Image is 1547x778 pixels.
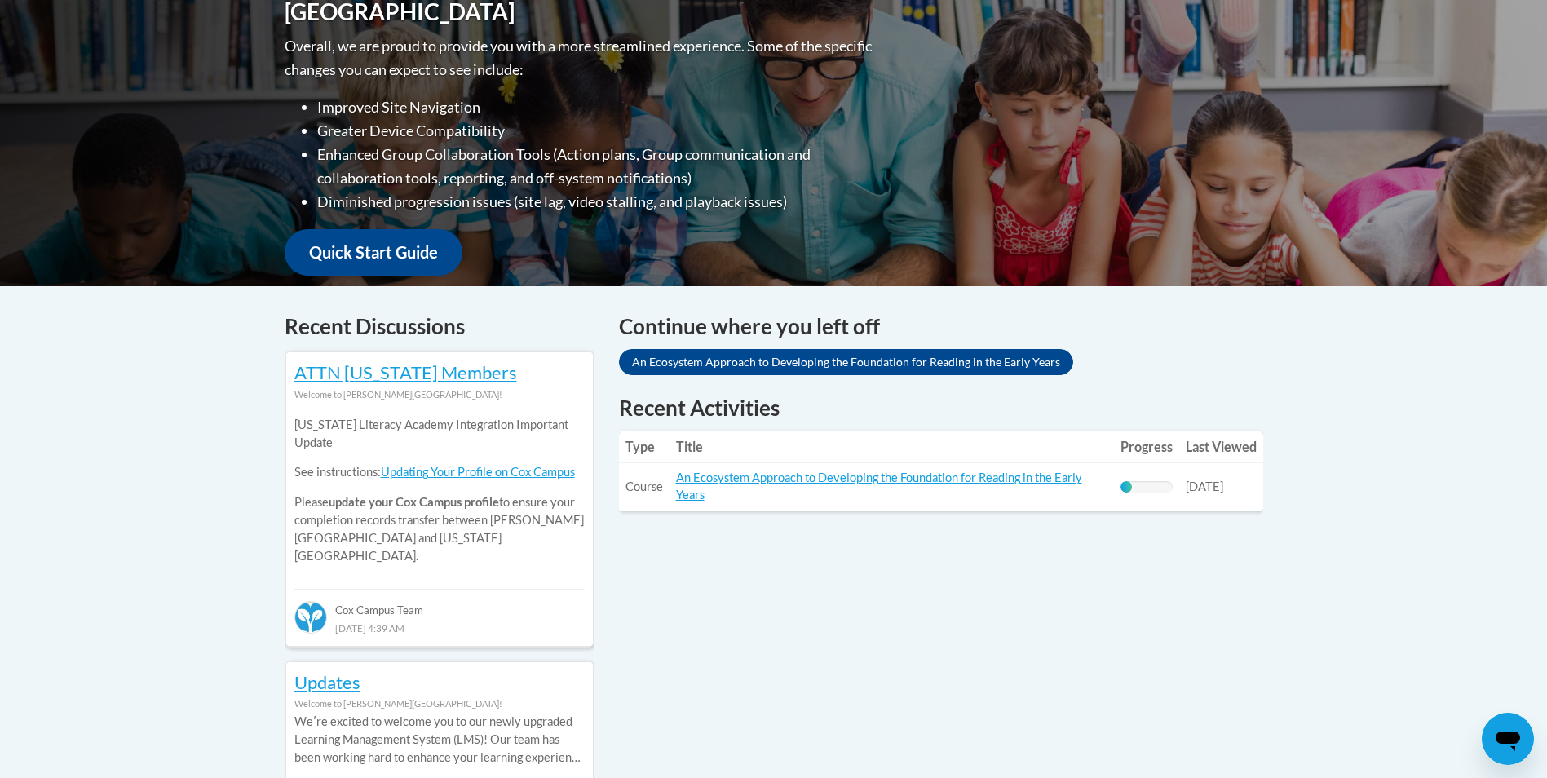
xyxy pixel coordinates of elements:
th: Progress [1114,431,1179,463]
p: [US_STATE] Literacy Academy Integration Important Update [294,416,585,452]
li: Diminished progression issues (site lag, video stalling, and playback issues) [317,190,876,214]
span: Course [625,480,663,493]
th: Type [619,431,670,463]
div: Cox Campus Team [294,589,585,618]
th: Last Viewed [1179,431,1263,463]
p: See instructions: [294,463,585,481]
div: [DATE] 4:39 AM [294,619,585,637]
li: Greater Device Compatibility [317,119,876,143]
a: Updating Your Profile on Cox Campus [381,465,575,479]
a: ATTN [US_STATE] Members [294,361,517,383]
h4: Continue where you left off [619,311,1263,343]
a: Quick Start Guide [285,229,462,276]
div: Welcome to [PERSON_NAME][GEOGRAPHIC_DATA]! [294,695,585,713]
b: update your Cox Campus profile [329,495,499,509]
p: Weʹre excited to welcome you to our newly upgraded Learning Management System (LMS)! Our team has... [294,713,585,767]
h1: Recent Activities [619,393,1263,422]
span: [DATE] [1186,480,1223,493]
div: Progress, % [1120,481,1132,493]
li: Enhanced Group Collaboration Tools (Action plans, Group communication and collaboration tools, re... [317,143,876,190]
div: Please to ensure your completion records transfer between [PERSON_NAME][GEOGRAPHIC_DATA] and [US_... [294,404,585,577]
a: An Ecosystem Approach to Developing the Foundation for Reading in the Early Years [676,471,1082,502]
p: Overall, we are proud to provide you with a more streamlined experience. Some of the specific cha... [285,34,876,82]
a: Updates [294,671,360,693]
li: Improved Site Navigation [317,95,876,119]
div: Welcome to [PERSON_NAME][GEOGRAPHIC_DATA]! [294,386,585,404]
iframe: Button to launch messaging window [1482,713,1534,765]
a: An Ecosystem Approach to Developing the Foundation for Reading in the Early Years [619,349,1073,375]
img: Cox Campus Team [294,601,327,634]
th: Title [670,431,1114,463]
h4: Recent Discussions [285,311,594,343]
